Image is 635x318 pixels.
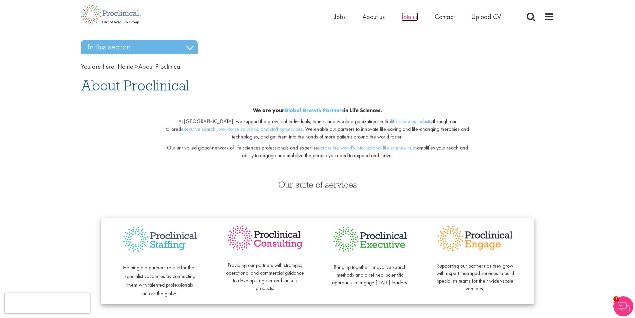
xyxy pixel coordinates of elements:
a: Upload CV [471,12,501,21]
span: About Proclinical [118,62,182,71]
a: Join us [401,12,418,21]
a: breadcrumb link to Home [118,62,133,71]
a: executive search, workforce solutions, and staffing services [181,125,303,132]
img: Proclinical Consulting [226,224,304,252]
a: Contact [435,12,455,21]
span: Helping our partners recruit for their specialist vacancies by connecting them with talented prof... [123,264,197,297]
img: Proclinical Staffing [121,224,199,255]
h3: In this section [81,40,198,54]
img: Proclinical Executive [331,224,409,254]
img: Proclinical Engage [436,224,514,253]
span: > [135,62,138,71]
p: Providing our partners with strategic, operational and commercial guidance to develop, register a... [226,254,304,292]
p: At [GEOGRAPHIC_DATA], we support the growth of individuals, teams, and whole organizations in the... [161,118,474,141]
p: Supporting our partners as they grow with expert managed services to build specialists teams for ... [436,255,514,293]
span: You are here: [81,62,116,71]
h3: Our suite of services [81,180,554,189]
img: Chatbot [613,296,633,316]
a: Global Growth Partners [284,107,344,114]
a: across the world's international life science hubs [318,144,417,151]
a: About us [362,12,385,21]
span: About Proclinical [81,76,189,94]
b: We are your in Life Sciences. [253,107,382,114]
span: 1 [613,296,619,302]
iframe: reCAPTCHA [5,293,90,313]
p: Bringing together innovative search methods and a refined, scientific approach to engage [DATE] l... [331,256,409,286]
a: Jobs [334,12,346,21]
p: Our unrivalled global network of life sciences professionals and expertise amplifies your reach a... [161,144,474,160]
a: life sciences industry [391,118,433,125]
